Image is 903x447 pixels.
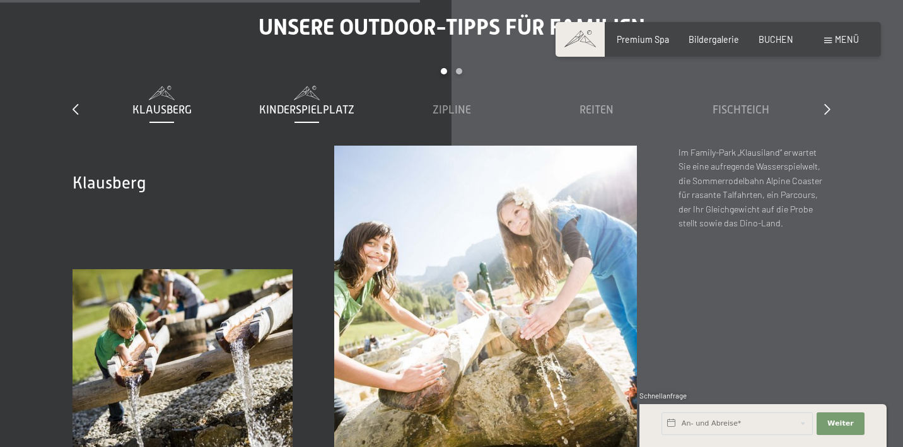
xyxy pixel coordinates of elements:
[713,103,769,116] span: Fischteich
[580,103,614,116] span: Reiten
[835,34,859,45] span: Menü
[817,412,865,435] button: Weiter
[259,14,645,40] span: Unsere Outdoor-Tipps für Familien
[679,146,830,231] p: Im Family-Park „Klausiland“ erwartet Sie eine aufregende Wasserspielwelt, die Sommerrodelbahn Alp...
[456,68,462,74] div: Carousel Page 2
[689,34,739,45] a: Bildergalerie
[617,34,669,45] a: Premium Spa
[827,419,854,429] span: Weiter
[759,34,793,45] a: BUCHEN
[132,103,192,116] span: Klausberg
[441,68,447,74] div: Carousel Page 1 (Current Slide)
[433,103,471,116] span: Zipline
[73,173,146,192] span: Klausberg
[259,103,354,116] span: Kinderspielplatz
[639,392,687,400] span: Schnellanfrage
[90,68,813,85] div: Carousel Pagination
